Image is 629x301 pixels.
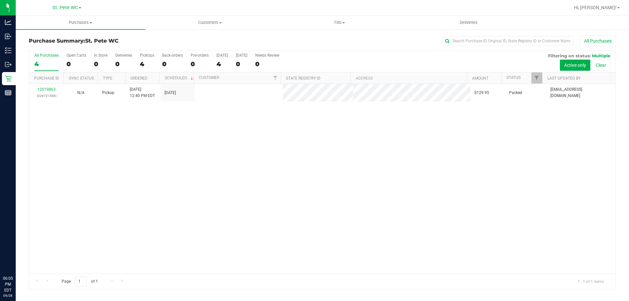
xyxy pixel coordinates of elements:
[164,90,176,96] span: [DATE]
[5,75,11,82] inline-svg: Retail
[547,76,581,81] a: Last Updated By
[275,16,404,29] a: Tills
[592,53,610,58] span: Multiple
[191,60,209,68] div: 0
[474,90,489,96] span: $129.95
[591,60,610,71] button: Clear
[550,86,612,99] span: [EMAIL_ADDRESS][DOMAIN_NAME]
[3,293,13,298] p: 09/28
[442,36,573,46] input: Search Purchase ID, Original ID, State Registry ID or Customer Name...
[451,20,486,26] span: Deliveries
[255,60,279,68] div: 0
[275,20,404,26] span: Tills
[34,76,59,81] a: Purchase ID
[5,19,11,26] inline-svg: Analytics
[548,53,591,58] span: Filtering on status:
[5,61,11,68] inline-svg: Outbound
[199,75,219,80] a: Customer
[29,38,224,44] h3: Purchase Summary:
[115,53,132,58] div: Deliveries
[130,76,147,81] a: Ordered
[191,53,209,58] div: Pre-orders
[5,33,11,40] inline-svg: Inbound
[217,53,228,58] div: [DATE]
[572,276,609,286] span: 1 - 1 of 1 items
[16,20,145,26] span: Purchases
[34,53,59,58] div: All Purchases
[56,276,103,287] span: Page of 1
[130,86,155,99] span: [DATE] 12:40 PM EDT
[34,60,59,68] div: 4
[162,53,183,58] div: Back-orders
[165,76,195,80] a: Scheduled
[236,53,247,58] div: [DATE]
[574,5,617,10] span: Hi, [PERSON_NAME]!
[33,93,60,99] p: (328731588)
[3,275,13,293] p: 06:05 PM EDT
[255,53,279,58] div: Needs Review
[103,76,112,81] a: Type
[115,60,132,68] div: 0
[77,90,85,95] span: Not Applicable
[7,249,26,268] iframe: Resource center
[506,75,521,80] a: Status
[509,90,522,96] span: Packed
[140,60,154,68] div: 4
[5,47,11,54] inline-svg: Inventory
[102,90,114,96] span: Pickup
[472,76,488,81] a: Amount
[85,38,119,44] span: St. Pete WC
[145,16,275,29] a: Customers
[270,72,281,84] a: Filter
[37,87,56,92] a: 12019863
[94,60,107,68] div: 0
[145,20,274,26] span: Customers
[67,60,86,68] div: 0
[217,60,228,68] div: 4
[286,76,320,81] a: State Registry ID
[5,89,11,96] inline-svg: Reports
[94,53,107,58] div: In Store
[77,90,85,96] button: N/A
[404,16,533,29] a: Deliveries
[140,53,154,58] div: PickUps
[162,60,183,68] div: 0
[52,5,78,10] span: St. Pete WC
[69,76,94,81] a: Sync Status
[67,53,86,58] div: Open Carts
[531,72,542,84] a: Filter
[16,16,145,29] a: Purchases
[75,276,87,287] input: 1
[580,35,616,47] button: All Purchases
[560,60,590,71] button: Active only
[236,60,247,68] div: 0
[351,72,467,84] th: Address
